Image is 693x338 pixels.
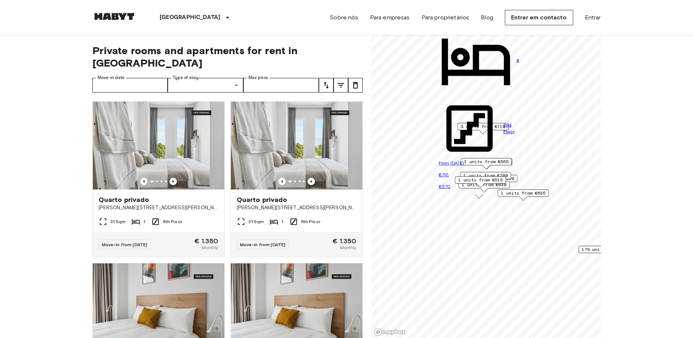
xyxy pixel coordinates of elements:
[438,160,464,166] span: From [DATE]
[308,178,315,185] button: Previous image
[516,57,519,64] span: 4
[99,195,149,204] span: Quarto privado
[240,242,286,247] span: Move-in from [DATE]
[110,218,126,225] span: 31 Sqm
[582,246,634,253] span: 179 units from €1100
[330,13,358,22] a: Sobre nós
[170,178,177,185] button: Previous image
[248,75,268,81] label: Max price
[481,13,493,22] a: Blog
[248,218,264,225] span: 31 Sqm
[93,102,224,189] img: Marketing picture of unit ES-15-102-608-001
[301,218,320,225] span: 6th Floor
[231,102,362,189] img: Marketing picture of unit ES-15-102-614-001
[202,244,218,251] span: Monthly
[173,75,198,81] label: Type of stay
[585,13,601,22] a: Entrar
[501,190,545,196] span: 1 units from €635
[340,244,356,251] span: Monthly
[374,328,406,336] a: Mapbox logo
[438,183,519,190] p: €570
[334,78,348,93] button: tune
[278,178,286,185] button: Previous image
[143,218,145,225] span: 1
[99,204,218,211] span: [PERSON_NAME][STREET_ADDRESS][PERSON_NAME][PERSON_NAME]
[498,189,549,201] div: Map marker
[370,13,410,22] a: Para empresas
[503,122,519,135] span: 2nd Floor
[102,242,148,247] span: Move-in from [DATE]
[237,204,357,211] span: [PERSON_NAME][STREET_ADDRESS][PERSON_NAME][PERSON_NAME]
[92,44,363,69] span: Private rooms and apartments for rent in [GEOGRAPHIC_DATA]
[348,78,363,93] button: tune
[163,218,182,225] span: 6th Floor
[578,246,637,257] div: Map marker
[422,13,469,22] a: Para proprietários
[332,238,356,244] span: € 1.350
[92,13,136,20] img: Habyt
[319,78,334,93] button: tune
[231,101,363,257] a: Marketing picture of unit ES-15-102-614-001Previous imagePrevious imageQuarto privado[PERSON_NAME...
[92,101,225,257] a: Marketing picture of unit ES-15-102-608-001Previous imagePrevious imageQuarto privado[PERSON_NAME...
[281,218,283,225] span: 1
[438,171,519,179] p: €715
[160,13,221,22] p: [GEOGRAPHIC_DATA]
[194,238,218,244] span: € 1.350
[92,78,168,93] input: Choose date
[505,10,573,25] a: Entrar em contacto
[98,75,125,81] label: Move-in date
[237,195,288,204] span: Quarto privado
[140,178,148,185] button: Previous image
